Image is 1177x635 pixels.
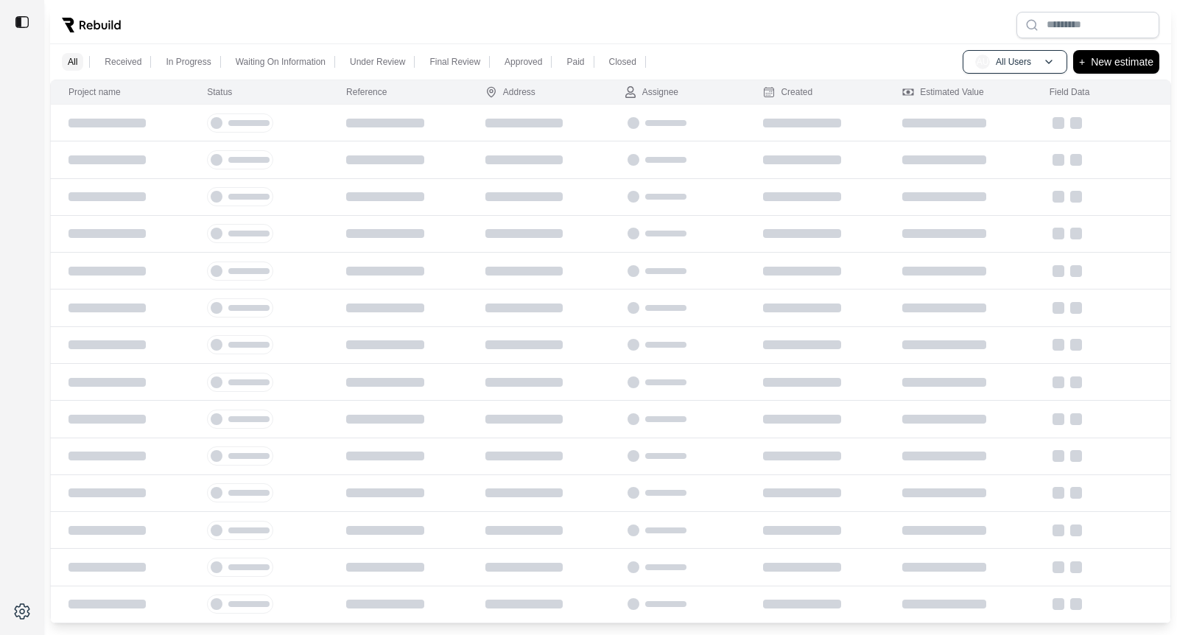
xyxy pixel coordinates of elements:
[429,56,480,68] p: Final Review
[566,56,584,68] p: Paid
[68,56,77,68] p: All
[62,18,121,32] img: Rebuild
[1079,53,1085,71] p: +
[1073,50,1159,74] button: +New estimate
[236,56,326,68] p: Waiting On Information
[346,86,387,98] div: Reference
[166,56,211,68] p: In Progress
[505,56,542,68] p: Approved
[975,55,990,69] span: AU
[485,86,535,98] div: Address
[963,50,1067,74] button: AUAll Users
[902,86,984,98] div: Estimated Value
[105,56,141,68] p: Received
[1050,86,1090,98] div: Field Data
[609,56,636,68] p: Closed
[15,15,29,29] img: toggle sidebar
[350,56,405,68] p: Under Review
[207,86,232,98] div: Status
[763,86,812,98] div: Created
[1091,53,1153,71] p: New estimate
[625,86,678,98] div: Assignee
[996,56,1031,68] p: All Users
[68,86,121,98] div: Project name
